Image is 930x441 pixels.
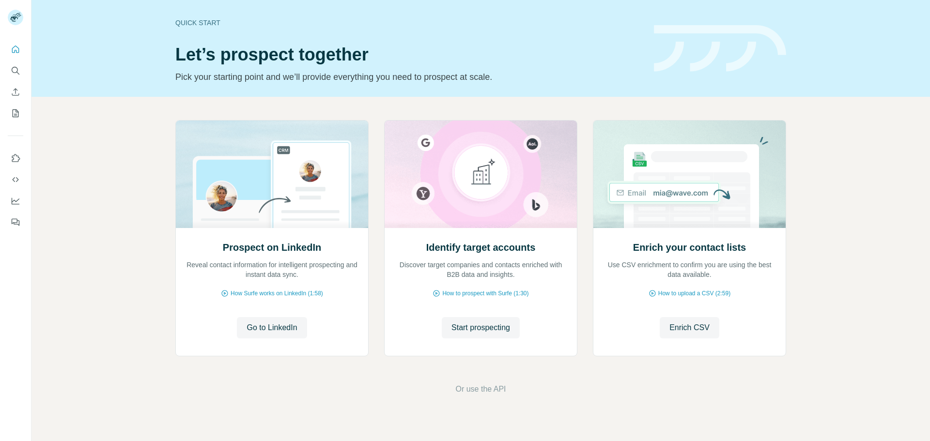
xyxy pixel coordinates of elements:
p: Discover target companies and contacts enriched with B2B data and insights. [394,260,567,279]
span: How to upload a CSV (2:59) [658,289,730,298]
button: Enrich CSV [8,83,23,101]
button: Enrich CSV [660,317,719,338]
h1: Let’s prospect together [175,45,642,64]
span: Start prospecting [451,322,510,334]
p: Use CSV enrichment to confirm you are using the best data available. [603,260,776,279]
button: Feedback [8,213,23,231]
span: How to prospect with Surfe (1:30) [442,289,528,298]
p: Reveal contact information for intelligent prospecting and instant data sync. [186,260,358,279]
button: My lists [8,105,23,122]
button: Dashboard [8,192,23,210]
button: Use Surfe API [8,171,23,188]
button: Search [8,62,23,79]
span: Enrich CSV [669,322,710,334]
h2: Identify target accounts [426,241,536,254]
button: Start prospecting [442,317,520,338]
button: Go to LinkedIn [237,317,307,338]
span: Go to LinkedIn [247,322,297,334]
img: banner [654,25,786,72]
h2: Prospect on LinkedIn [223,241,321,254]
p: Pick your starting point and we’ll provide everything you need to prospect at scale. [175,70,642,84]
button: Or use the API [455,383,506,395]
button: Quick start [8,41,23,58]
button: Use Surfe on LinkedIn [8,150,23,167]
h2: Enrich your contact lists [633,241,746,254]
img: Prospect on LinkedIn [175,121,369,228]
div: Quick start [175,18,642,28]
img: Identify target accounts [384,121,577,228]
img: Enrich your contact lists [593,121,786,228]
span: How Surfe works on LinkedIn (1:58) [231,289,323,298]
